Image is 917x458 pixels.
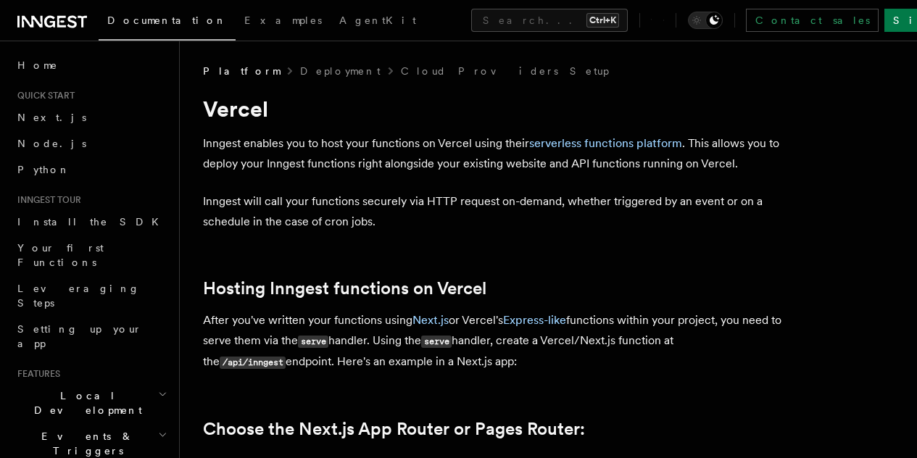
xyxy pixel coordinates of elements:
[244,14,322,26] span: Examples
[17,58,58,72] span: Home
[12,275,170,316] a: Leveraging Steps
[17,112,86,123] span: Next.js
[17,283,140,309] span: Leveraging Steps
[331,4,425,39] a: AgentKit
[12,429,158,458] span: Events & Triggers
[12,383,170,423] button: Local Development
[339,14,416,26] span: AgentKit
[17,164,70,175] span: Python
[236,4,331,39] a: Examples
[17,242,104,268] span: Your first Functions
[12,194,81,206] span: Inngest tour
[12,130,170,157] a: Node.js
[12,90,75,101] span: Quick start
[746,9,879,32] a: Contact sales
[203,191,783,232] p: Inngest will call your functions securely via HTTP request on-demand, whether triggered by an eve...
[503,313,566,327] a: Express-like
[586,13,619,28] kbd: Ctrl+K
[12,209,170,235] a: Install the SDK
[107,14,227,26] span: Documentation
[471,9,628,32] button: Search...Ctrl+K
[12,52,170,78] a: Home
[17,323,142,349] span: Setting up your app
[298,336,328,348] code: serve
[12,388,158,417] span: Local Development
[688,12,723,29] button: Toggle dark mode
[203,310,783,372] p: After you've written your functions using or Vercel's functions within your project, you need to ...
[12,157,170,183] a: Python
[17,216,167,228] span: Install the SDK
[203,133,783,174] p: Inngest enables you to host your functions on Vercel using their . This allows you to deploy your...
[12,316,170,357] a: Setting up your app
[12,104,170,130] a: Next.js
[12,368,60,380] span: Features
[12,235,170,275] a: Your first Functions
[203,419,585,439] a: Choose the Next.js App Router or Pages Router:
[421,336,452,348] code: serve
[529,136,682,150] a: serverless functions platform
[99,4,236,41] a: Documentation
[203,96,783,122] h1: Vercel
[203,64,280,78] span: Platform
[300,64,381,78] a: Deployment
[220,357,286,369] code: /api/inngest
[17,138,86,149] span: Node.js
[203,278,486,299] a: Hosting Inngest functions on Vercel
[412,313,449,327] a: Next.js
[401,64,609,78] a: Cloud Providers Setup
